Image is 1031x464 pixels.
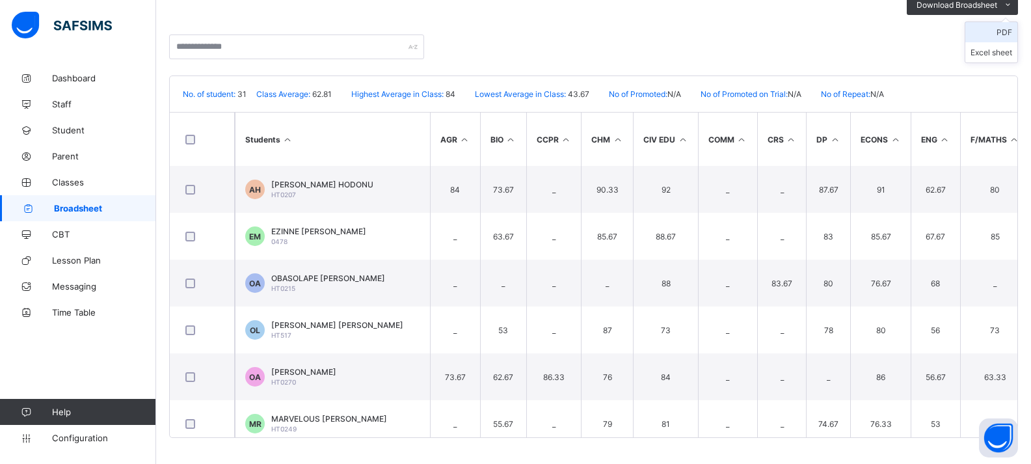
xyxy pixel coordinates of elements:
[806,113,850,166] th: DP
[633,400,698,447] td: 81
[605,59,616,68] i: Sort in Ascending Order
[917,184,966,230] td: 55
[806,260,850,307] td: 80
[825,137,917,184] td: 77.5
[81,202,91,212] span: SA
[721,184,775,230] td: 70
[102,115,126,122] span: HT0207
[965,42,1017,62] li: dropdown-list-item-text-1
[52,255,156,266] span: Lesson Plan
[358,324,416,371] td: 64.5
[960,400,1030,447] td: 69.83
[87,14,139,23] span: Class Average:
[911,400,960,447] td: 53
[633,113,698,166] th: CIV EDU
[310,90,358,137] td: 68.5
[289,59,300,68] i: Sort in Ascending Order
[721,137,775,184] td: 59.5
[960,353,1030,400] td: 63.33
[721,90,775,137] td: 70.5
[415,184,463,230] td: 76
[512,36,575,90] th: CIV EDU
[310,230,358,277] td: 76.5
[575,277,626,324] td: 66.5
[81,249,91,258] span: DC
[575,324,626,371] td: 69
[261,324,310,371] td: 62.5
[775,277,825,324] td: 71
[698,260,757,307] td: _
[788,89,801,99] span: N/A
[235,89,247,99] span: 31
[633,260,698,307] td: 88
[480,260,526,307] td: _
[917,90,966,137] td: 76.5
[850,213,911,260] td: 85.67
[633,166,698,213] td: 92
[633,353,698,400] td: 84
[261,90,310,137] td: 72
[960,307,1030,353] td: 73
[415,230,463,277] td: 70.5
[526,400,582,447] td: _
[52,229,156,239] span: CBT
[775,184,825,230] td: 59.5
[415,137,463,184] td: 74.5
[911,213,960,260] td: 67.67
[249,372,261,382] span: OA
[850,260,911,307] td: 76.67
[698,213,757,260] td: _
[52,307,156,318] span: Time Table
[415,90,463,137] td: 77.5
[310,184,358,230] td: 62.5
[965,22,1017,42] li: dropdown-list-item-text-0
[736,135,747,144] i: Sort in Ascending Order
[310,36,358,90] th: BSC
[633,307,698,353] td: 73
[825,277,917,324] td: 71.5
[271,414,387,424] span: MARVELOUS [PERSON_NAME]
[825,324,917,371] td: 70.5
[430,307,480,353] td: _
[463,184,512,230] td: 66.5
[183,89,235,99] span: No. of student:
[806,353,850,400] td: _
[673,184,721,230] td: 67
[806,400,850,447] td: 74.67
[917,36,966,90] th: MTS
[52,177,156,187] span: Classes
[109,59,120,68] i: Sort Ascending
[757,307,807,353] td: _
[850,166,911,213] td: 91
[757,113,807,166] th: CRS
[939,135,950,144] i: Sort in Ascending Order
[721,324,775,371] td: 53.5
[786,135,797,144] i: Sort in Ascending Order
[850,353,911,400] td: 86
[625,137,673,184] td: 77
[667,89,681,99] span: N/A
[310,324,358,371] td: 66
[775,90,825,137] td: 74.5
[850,307,911,353] td: 80
[821,89,870,99] span: No of Repeat:
[625,184,673,230] td: 80
[480,353,526,400] td: 62.67
[358,277,416,324] td: 65
[825,230,917,277] td: 74
[652,59,663,68] i: Sort in Ascending Order
[960,213,1030,260] td: 85
[757,260,807,307] td: 83.67
[102,349,126,356] span: HT0125
[261,277,310,324] td: 64.5
[698,353,757,400] td: _
[310,137,358,184] td: 67.5
[250,325,260,335] span: OL
[625,90,673,137] td: 86.5
[966,184,1014,230] td: 60
[430,260,480,307] td: _
[430,166,480,213] td: 84
[358,137,416,184] td: 72
[581,400,633,447] td: 79
[261,230,310,277] td: 68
